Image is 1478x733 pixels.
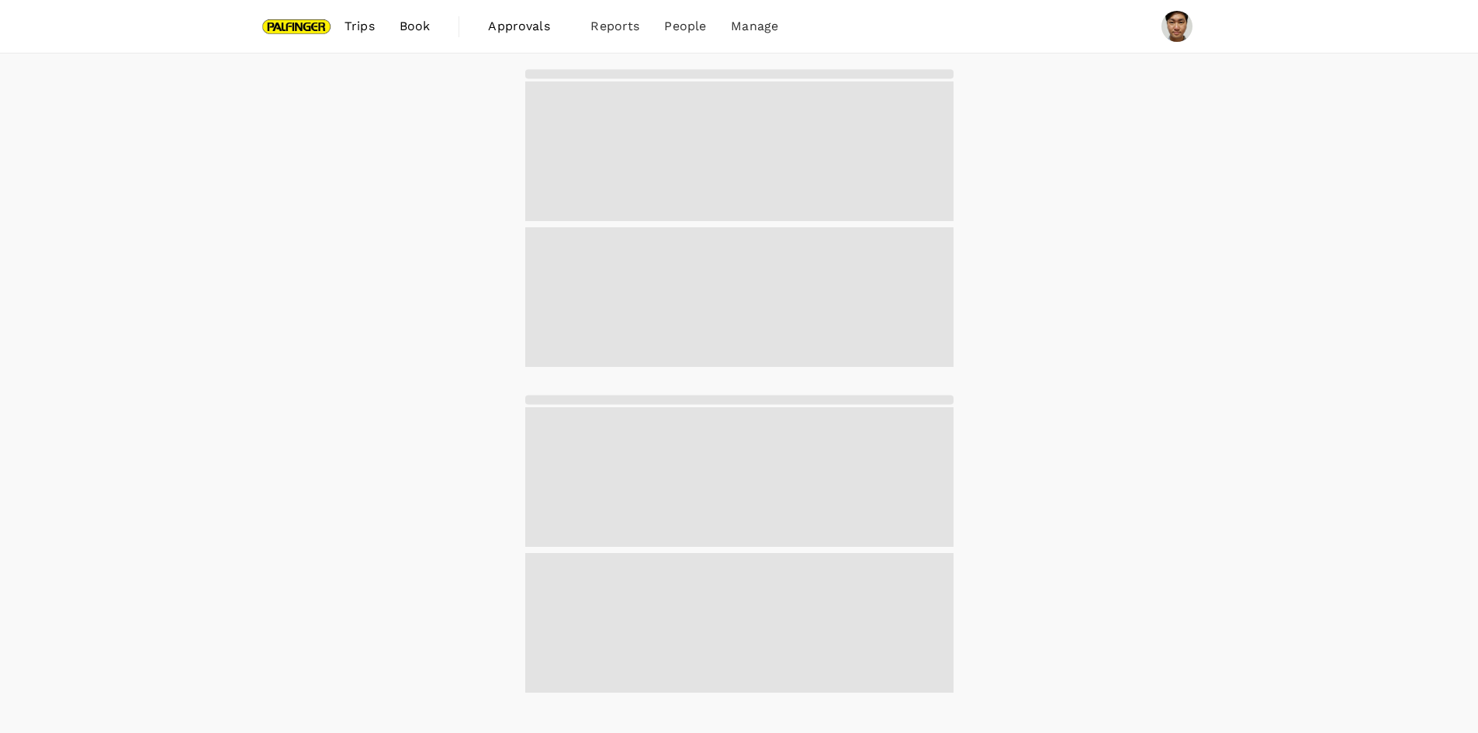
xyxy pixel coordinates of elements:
span: Trips [344,17,375,36]
span: Approvals [488,17,566,36]
img: Zhi Kai Loh [1161,11,1192,42]
span: Manage [731,17,778,36]
img: Palfinger Asia Pacific Pte Ltd [261,9,333,43]
span: Reports [590,17,639,36]
span: People [664,17,706,36]
span: Book [400,17,431,36]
